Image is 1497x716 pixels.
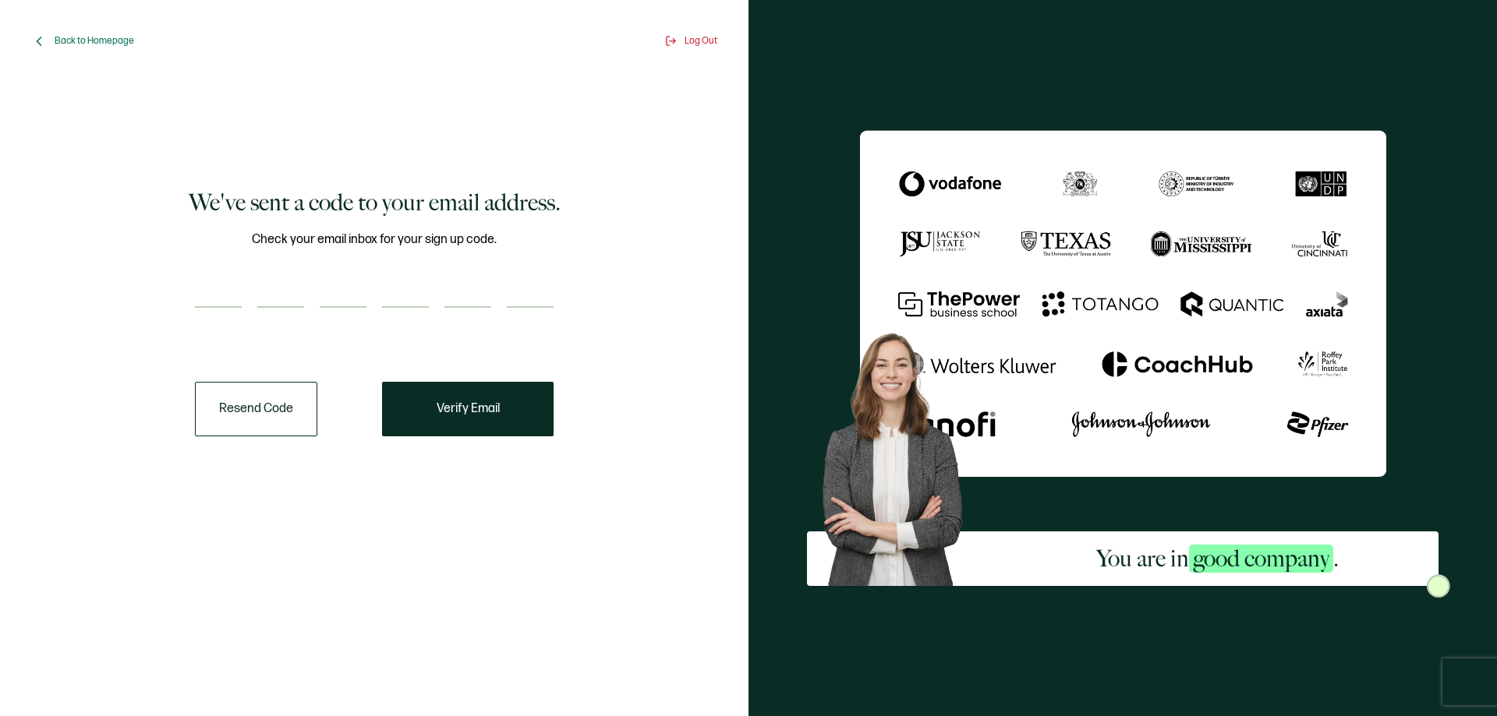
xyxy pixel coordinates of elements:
[55,35,134,47] span: Back to Homepage
[807,320,996,586] img: Sertifier Signup - You are in <span class="strong-h">good company</span>. Hero
[860,130,1386,477] img: Sertifier We've sent a code to your email address.
[195,382,317,436] button: Resend Code
[382,382,554,436] button: Verify Email
[685,35,717,47] span: Log Out
[189,187,561,218] h1: We've sent a code to your email address.
[252,230,497,249] span: Check your email inbox for your sign up code.
[1427,574,1450,598] img: Sertifier Signup
[1189,545,1333,573] span: good company
[1096,543,1339,574] h2: You are in .
[437,403,500,415] span: Verify Email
